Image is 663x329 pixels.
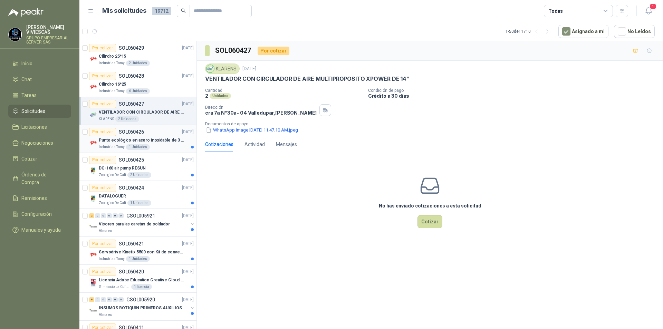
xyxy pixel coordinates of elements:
[182,129,194,135] p: [DATE]
[89,44,116,52] div: Por cotizar
[182,269,194,275] p: [DATE]
[182,157,194,163] p: [DATE]
[642,5,655,17] button: 1
[258,47,289,55] div: Por cotizar
[99,88,125,94] p: Industrias Tomy
[89,128,116,136] div: Por cotizar
[89,212,195,234] a: 2 0 0 0 0 0 GSOL005921[DATE] Company LogoVisores para las caretas de soldadorAlmatec
[119,46,144,50] p: SOL060429
[181,8,186,13] span: search
[99,116,114,122] p: KLARENS
[99,60,125,66] p: Industrias Tomy
[182,45,194,51] p: [DATE]
[182,297,194,303] p: [DATE]
[649,3,657,10] span: 1
[101,297,106,302] div: 0
[131,284,152,290] div: 1 licencia
[89,223,97,231] img: Company Logo
[8,89,71,102] a: Tareas
[119,185,144,190] p: SOL060424
[205,110,317,116] p: cra 7a N°30a- 04 Valledupar , [PERSON_NAME]
[119,74,144,78] p: SOL060428
[79,41,196,69] a: Por cotizarSOL060429[DATE] Company LogoCilindro 25*15Industrias Tomy2 Unidades
[21,155,37,163] span: Cotizar
[118,213,124,218] div: 0
[89,156,116,164] div: Por cotizar
[79,153,196,181] a: Por cotizarSOL060425[DATE] Company LogoDC-160 air pump RESUNZoologico De Cali2 Unidades
[21,107,45,115] span: Solicitudes
[8,207,71,221] a: Configuración
[127,172,151,178] div: 2 Unidades
[8,192,71,205] a: Remisiones
[99,144,125,150] p: Industrias Tomy
[368,93,660,99] p: Crédito a 30 días
[89,184,116,192] div: Por cotizar
[99,165,145,172] p: DC-160 air pump RESUN
[89,296,195,318] a: 8 0 0 0 0 0 GSOL005920[DATE] Company LogoINSUMOS BOTIQUIN PRIMEROS AUXILIOSAlmatec
[99,200,126,206] p: Zoologico De Cali
[79,181,196,209] a: Por cotizarSOL060424[DATE] Company LogoDATALOGUERZoologico De Cali1 Unidades
[99,284,130,290] p: Gimnasio La Colina
[107,213,112,218] div: 0
[89,83,97,91] img: Company Logo
[99,172,126,178] p: Zoologico De Cali
[101,213,106,218] div: 0
[9,28,22,41] img: Company Logo
[21,139,53,147] span: Negociaciones
[89,251,97,259] img: Company Logo
[182,101,194,107] p: [DATE]
[205,93,208,99] p: 2
[79,97,196,125] a: Por cotizarSOL060427[DATE] Company LogoVENTILADOR CON CIRCULADOR DE AIRE MULTIPROPOSITO XPOWER DE...
[99,305,182,311] p: INSUMOS BOTIQUIN PRIMEROS AUXILIOS
[89,213,94,218] div: 2
[26,25,71,35] p: [PERSON_NAME] VIVIESCAS
[115,116,139,122] div: 2 Unidades
[21,226,61,234] span: Manuales y ayuda
[119,101,144,106] p: SOL060427
[205,64,240,74] div: KLARENS
[89,111,97,119] img: Company Logo
[215,45,252,56] h3: SOL060427
[182,73,194,79] p: [DATE]
[89,279,97,287] img: Company Logo
[126,60,150,66] div: 2 Unidades
[205,141,233,148] div: Cotizaciones
[79,237,196,265] a: Por cotizarSOL060421[DATE] Company LogoServodrive Kinetix 5500 con Kit de conversión y filtro (Re...
[21,76,32,83] span: Chat
[89,55,97,63] img: Company Logo
[21,123,47,131] span: Licitaciones
[8,168,71,189] a: Órdenes de Compra
[118,297,124,302] div: 0
[99,53,126,60] p: Cilindro 25*15
[126,297,155,302] p: GSOL005920
[206,65,214,72] img: Company Logo
[79,69,196,97] a: Por cotizarSOL060428[DATE] Company LogoCilindro 16*25Industrias Tomy6 Unidades
[242,66,256,72] p: [DATE]
[205,105,317,110] p: Dirección
[99,256,125,262] p: Industrias Tomy
[102,6,146,16] h1: Mis solicitudes
[99,193,126,200] p: DATALOGUER
[21,171,65,186] span: Órdenes de Compra
[21,210,52,218] span: Configuración
[8,136,71,149] a: Negociaciones
[89,307,97,315] img: Company Logo
[126,213,155,218] p: GSOL005921
[276,141,297,148] div: Mensajes
[152,7,171,15] span: 19712
[99,249,185,255] p: Servodrive Kinetix 5500 con Kit de conversión y filtro (Ref 41350505)
[119,269,144,274] p: SOL060420
[8,73,71,86] a: Chat
[205,88,363,93] p: Cantidad
[113,297,118,302] div: 0
[126,88,150,94] div: 6 Unidades
[127,200,151,206] div: 1 Unidades
[89,167,97,175] img: Company Logo
[205,122,660,126] p: Documentos de apoyo
[506,26,553,37] div: 1 - 50 de 11710
[89,100,116,108] div: Por cotizar
[8,223,71,236] a: Manuales y ayuda
[548,7,563,15] div: Todas
[368,88,660,93] p: Condición de pago
[21,60,32,67] span: Inicio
